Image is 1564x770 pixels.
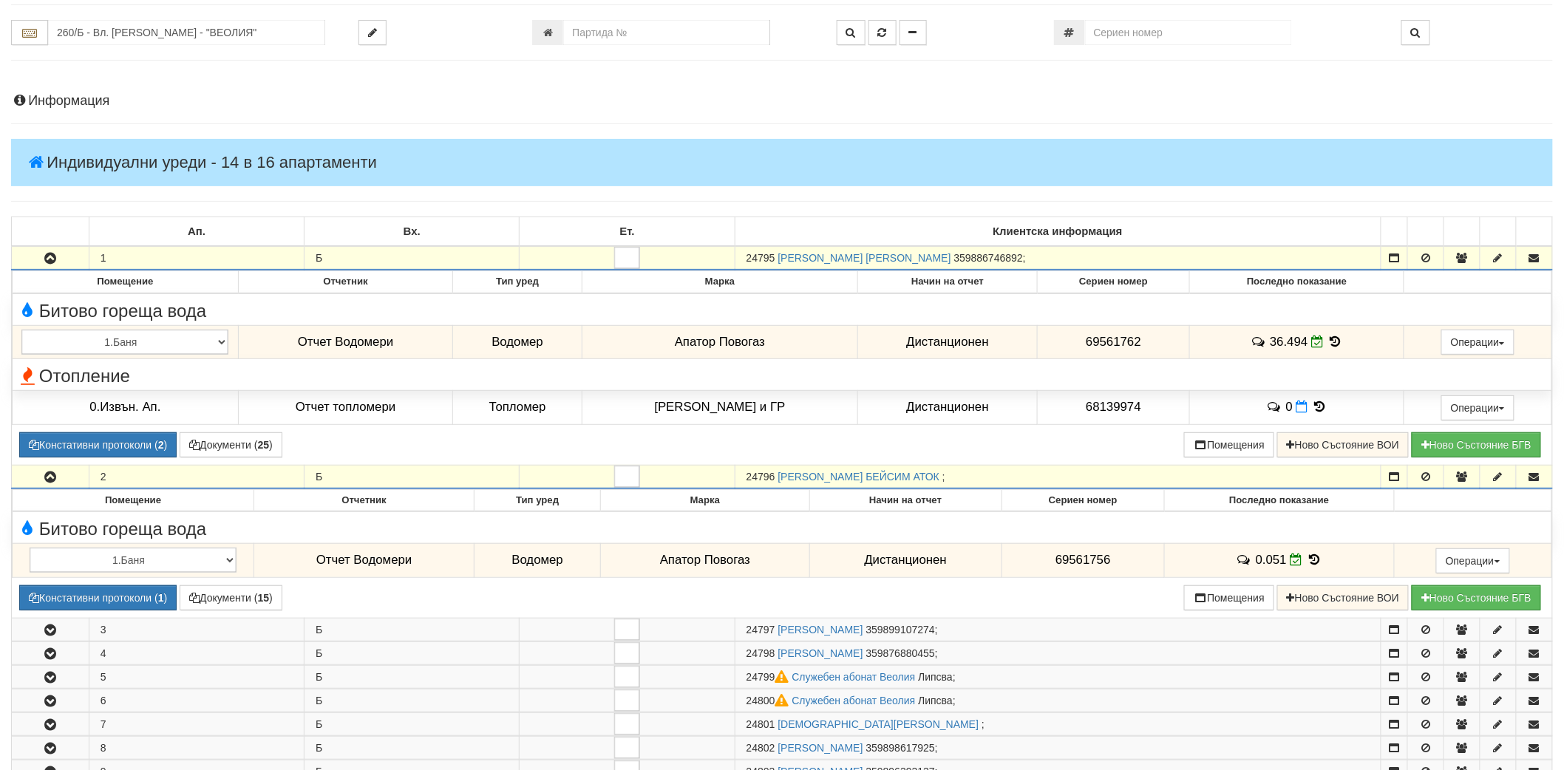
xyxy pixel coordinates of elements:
span: Липсва [918,671,953,683]
button: Операции [1441,330,1515,355]
td: 6 [89,689,304,712]
td: Б [305,246,520,270]
button: Ново Състояние ВОИ [1277,585,1409,610]
input: Партида № [563,20,770,45]
span: 0.051 [1256,553,1287,567]
td: ; [735,736,1381,759]
button: Документи (25) [180,432,282,457]
b: 1 [158,592,164,604]
td: Топломер [453,390,582,424]
span: 359886746892 [954,252,1023,264]
th: Отчетник [254,489,474,511]
th: Последно показание [1190,271,1404,293]
span: История на показанията [1306,553,1322,567]
span: Партида № [747,671,792,683]
span: 359898617925 [866,742,935,754]
td: 4 [89,641,304,664]
td: Б [305,712,520,735]
span: История на забележките [1237,553,1256,567]
button: Ново Състояние ВОИ [1277,432,1409,457]
th: Отчетник [238,271,453,293]
th: Сериен номер [1038,271,1190,293]
i: Редакция Отчет към 30/09/2025 [1311,335,1324,348]
i: Редакция Отчет към 30/09/2025 [1291,553,1303,566]
input: Абонатна станция [48,20,325,45]
span: История на показанията [1311,400,1327,414]
span: Липсва [918,695,953,706]
td: Дистанционен [809,543,1002,577]
b: 2 [158,439,164,451]
span: Партида № [747,647,775,659]
span: 69561762 [1086,335,1141,349]
button: Помещения [1184,432,1274,457]
th: Марка [601,489,810,511]
td: 3 [89,618,304,641]
span: Отопление [16,367,130,386]
span: Партида № [747,252,775,264]
b: 25 [258,439,270,451]
a: [PERSON_NAME] [778,624,863,636]
td: Водомер [475,543,601,577]
span: Отчет топломери [296,400,395,414]
td: Ет.: No sort applied, sorting is disabled [520,217,735,247]
td: ; [735,246,1381,270]
a: [PERSON_NAME] [778,647,863,659]
td: 8 [89,736,304,759]
span: История на забележките [1267,400,1286,414]
td: ; [735,689,1381,712]
span: 359899107274 [866,624,935,636]
h4: Индивидуални уреди - 14 в 16 апартаменти [11,139,1553,186]
td: Дистанционен [858,325,1038,359]
span: 36.494 [1270,335,1308,349]
th: Помещение [13,271,239,293]
a: [PERSON_NAME] [778,742,863,754]
span: История на забележките [1251,335,1270,349]
input: Сериен номер [1085,20,1292,45]
span: Партида № [747,471,775,483]
h4: Информация [11,94,1553,109]
td: 0.Извън. Ап. [13,390,239,424]
span: Партида № [747,718,775,730]
td: : No sort applied, sorting is disabled [12,217,89,247]
button: Документи (15) [180,585,282,610]
td: Клиентска информация: No sort applied, sorting is disabled [735,217,1381,247]
td: 2 [89,465,304,488]
td: Вх.: No sort applied, sorting is disabled [305,217,520,247]
td: ; [735,465,1381,488]
td: Б [305,641,520,664]
td: 5 [89,665,304,688]
td: Ап.: No sort applied, sorting is disabled [89,217,304,247]
th: Начин на отчет [809,489,1002,511]
button: Операции [1436,548,1510,573]
span: Битово гореща вода [16,301,206,321]
span: Партида № [747,742,775,754]
td: 1 [89,246,304,270]
span: Партида № [747,624,775,636]
button: Констативни протоколи (2) [19,432,177,457]
span: Отчет Водомери [298,335,393,349]
td: Водомер [453,325,582,359]
td: : No sort applied, sorting is disabled [1444,217,1480,247]
th: Тип уред [453,271,582,293]
td: : No sort applied, sorting is disabled [1408,217,1444,247]
a: Служебен абонат Веолия [792,695,916,706]
th: Марка [582,271,857,293]
b: Ет. [620,225,635,237]
td: : No sort applied, sorting is disabled [1381,217,1408,247]
b: 15 [258,592,270,604]
span: Битово гореща вода [16,519,206,539]
b: Клиентска информация [993,225,1122,237]
td: Б [305,618,520,641]
th: Последно показание [1165,489,1394,511]
td: [PERSON_NAME] и ГР [582,390,857,424]
th: Начин на отчет [858,271,1038,293]
td: Апатор Повогаз [582,325,857,359]
a: [PERSON_NAME] БЕЙСИМ АТОК [778,471,940,483]
span: Партида № [747,695,792,706]
td: : No sort applied, sorting is disabled [1516,217,1552,247]
button: Новo Състояние БГВ [1412,585,1541,610]
th: Помещение [13,489,254,511]
button: Операции [1441,395,1515,420]
td: ; [735,641,1381,664]
td: Б [305,689,520,712]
